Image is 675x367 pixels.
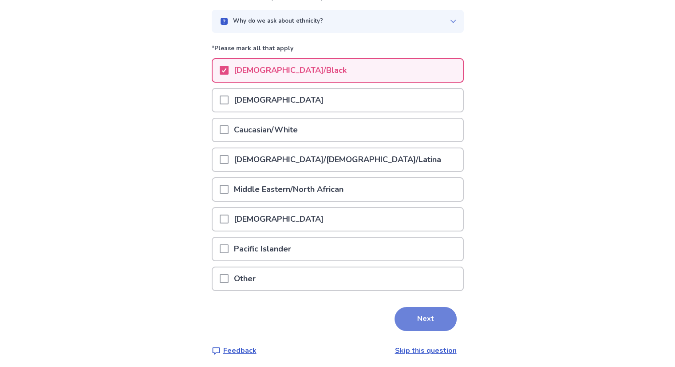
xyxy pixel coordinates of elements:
p: *Please mark all that apply [212,44,464,58]
p: Why do we ask about ethnicity? [233,17,323,26]
p: Feedback [223,345,257,356]
p: Other [229,267,261,290]
p: Caucasian/White [229,119,303,141]
p: [DEMOGRAPHIC_DATA]/Black [229,59,352,82]
a: Skip this question [395,346,457,355]
p: [DEMOGRAPHIC_DATA] [229,208,329,231]
p: [DEMOGRAPHIC_DATA]/[DEMOGRAPHIC_DATA]/Latina [229,148,446,171]
button: Next [395,307,457,331]
p: [DEMOGRAPHIC_DATA] [229,89,329,112]
p: Middle Eastern/North African [229,178,349,201]
p: Pacific Islander [229,238,296,260]
a: Feedback [212,345,257,356]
